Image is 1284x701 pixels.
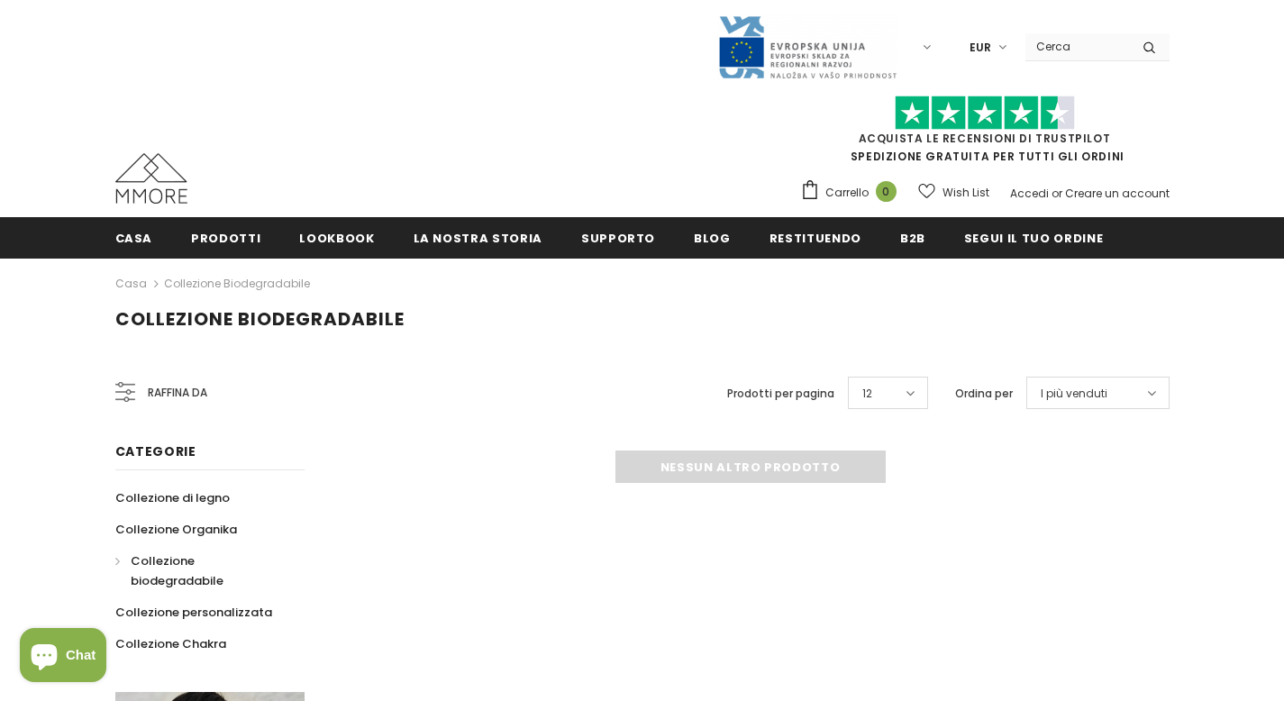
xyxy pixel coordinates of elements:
[859,131,1111,146] a: Acquista le recensioni di TrustPilot
[943,184,989,202] span: Wish List
[115,521,237,538] span: Collezione Organika
[1041,385,1107,403] span: I più venduti
[148,383,207,403] span: Raffina da
[717,39,897,54] a: Javni Razpis
[414,230,542,247] span: La nostra storia
[1025,33,1129,59] input: Search Site
[895,96,1075,131] img: Fidati di Pilot Stars
[115,545,285,596] a: Collezione biodegradabile
[800,179,906,206] a: Carrello 0
[900,230,925,247] span: B2B
[769,230,861,247] span: Restituendo
[955,385,1013,403] label: Ordina per
[115,514,237,545] a: Collezione Organika
[825,184,869,202] span: Carrello
[1052,186,1062,201] span: or
[115,628,226,660] a: Collezione Chakra
[115,442,196,460] span: Categorie
[191,230,260,247] span: Prodotti
[717,14,897,80] img: Javni Razpis
[1010,186,1049,201] a: Accedi
[299,217,374,258] a: Lookbook
[694,230,731,247] span: Blog
[970,39,991,57] span: EUR
[727,385,834,403] label: Prodotti per pagina
[876,181,897,202] span: 0
[131,552,223,589] span: Collezione biodegradabile
[964,230,1103,247] span: Segui il tuo ordine
[862,385,872,403] span: 12
[115,306,405,332] span: Collezione biodegradabile
[115,273,147,295] a: Casa
[115,596,272,628] a: Collezione personalizzata
[918,177,989,208] a: Wish List
[769,217,861,258] a: Restituendo
[581,230,655,247] span: supporto
[115,230,153,247] span: Casa
[115,482,230,514] a: Collezione di legno
[964,217,1103,258] a: Segui il tuo ordine
[115,635,226,652] span: Collezione Chakra
[800,104,1170,164] span: SPEDIZIONE GRATUITA PER TUTTI GLI ORDINI
[694,217,731,258] a: Blog
[1065,186,1170,201] a: Creare un account
[164,276,310,291] a: Collezione biodegradabile
[299,230,374,247] span: Lookbook
[115,153,187,204] img: Casi MMORE
[115,489,230,506] span: Collezione di legno
[115,604,272,621] span: Collezione personalizzata
[115,217,153,258] a: Casa
[581,217,655,258] a: supporto
[414,217,542,258] a: La nostra storia
[14,628,112,687] inbox-online-store-chat: Shopify online store chat
[900,217,925,258] a: B2B
[191,217,260,258] a: Prodotti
